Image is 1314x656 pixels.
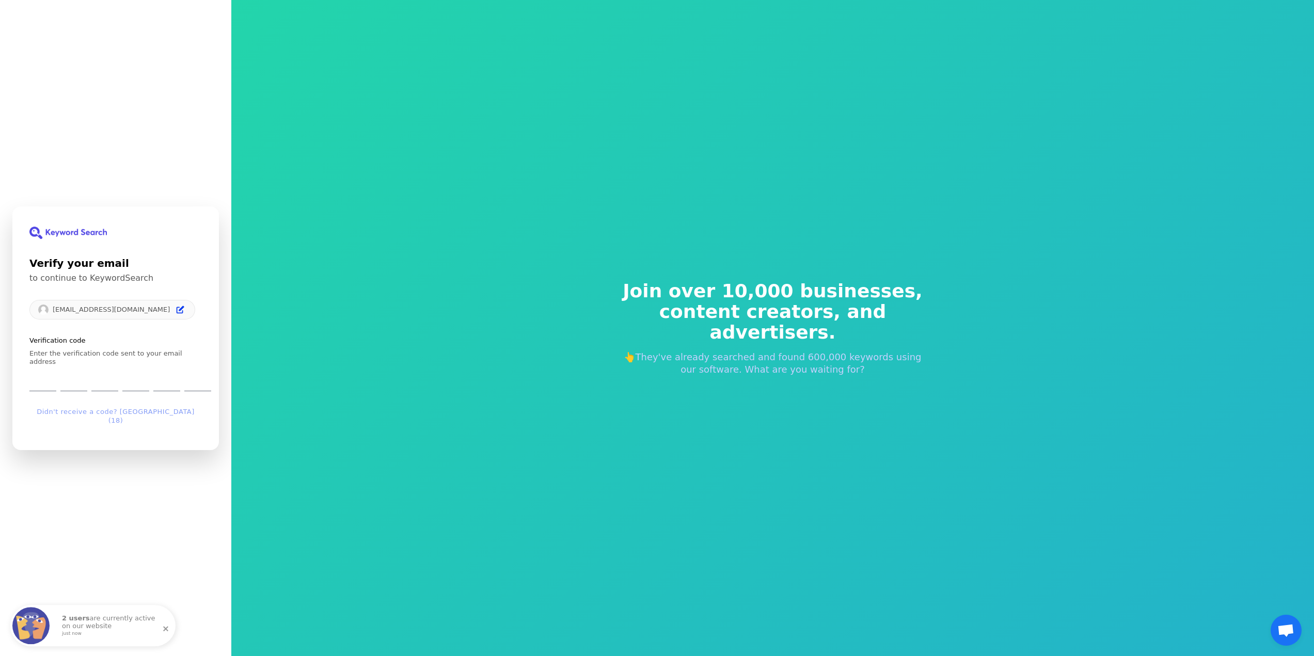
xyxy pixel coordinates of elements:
span: Join over 10,000 businesses, [616,281,930,301]
p: to continue to KeywordSearch [29,273,202,283]
input: Digit 3 [91,370,118,391]
input: Digit 6 [184,370,211,391]
button: Edit [174,303,186,316]
h1: Verify your email [29,255,202,271]
a: Open chat [1271,615,1302,646]
input: Digit 4 [122,370,149,391]
p: 👆They've already searched and found 600,000 keywords using our software. What are you waiting for? [616,351,930,376]
p: Verification code [29,336,202,345]
input: Enter verification code. Digit 1 [29,370,56,391]
p: [EMAIL_ADDRESS][DOMAIN_NAME] [53,305,170,313]
p: Enter the verification code sent to your email address [29,349,202,366]
input: Digit 5 [153,370,180,391]
span: content creators, and advertisers. [616,301,930,343]
input: Digit 2 [60,370,87,391]
img: KeywordSearch [29,227,107,239]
